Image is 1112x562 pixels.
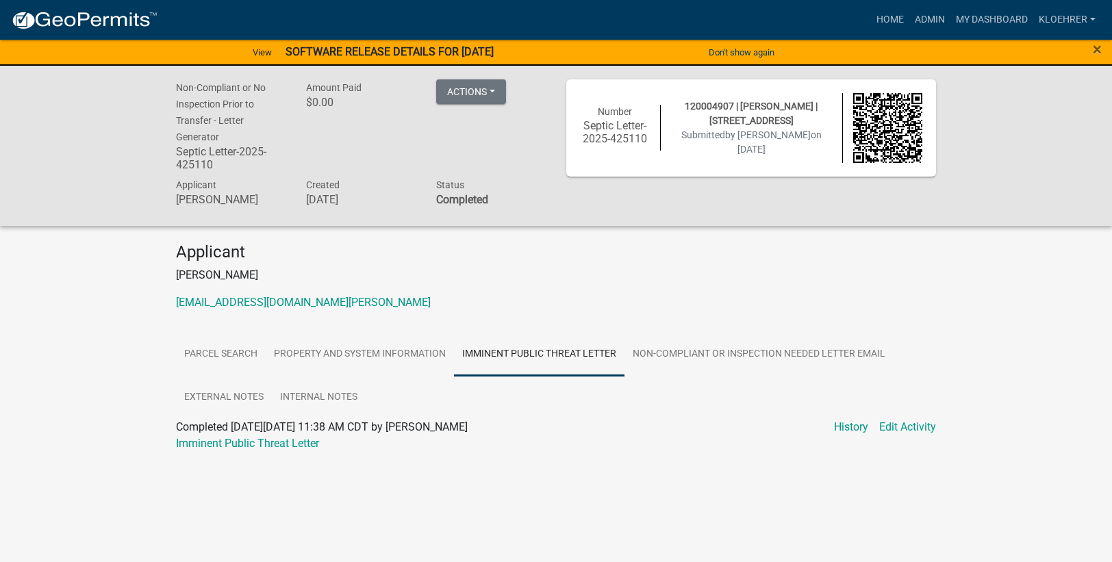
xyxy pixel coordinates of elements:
[879,419,936,435] a: Edit Activity
[1033,7,1101,33] a: kloehrer
[176,267,936,283] p: [PERSON_NAME]
[176,296,431,309] a: [EMAIL_ADDRESS][DOMAIN_NAME][PERSON_NAME]
[436,193,488,206] strong: Completed
[176,179,216,190] span: Applicant
[176,333,266,376] a: Parcel search
[950,7,1033,33] a: My Dashboard
[725,129,811,140] span: by [PERSON_NAME]
[853,93,923,163] img: QR code
[176,145,286,171] h6: Septic Letter-2025-425110
[176,376,272,420] a: External Notes
[176,193,286,206] h6: [PERSON_NAME]
[176,437,319,450] a: Imminent Public Threat Letter
[176,82,266,142] span: Non-Compliant or No Inspection Prior to Transfer - Letter Generator
[286,45,494,58] strong: SOFTWARE RELEASE DETAILS FOR [DATE]
[681,129,822,155] span: Submitted on [DATE]
[1093,40,1102,59] span: ×
[436,179,464,190] span: Status
[580,119,650,145] h6: Septic Letter-2025-425110
[834,419,868,435] a: History
[306,96,416,109] h6: $0.00
[306,179,340,190] span: Created
[598,106,632,117] span: Number
[1093,41,1102,58] button: Close
[454,333,624,376] a: Imminent Public Threat Letter
[176,420,468,433] span: Completed [DATE][DATE] 11:38 AM CDT by [PERSON_NAME]
[624,333,894,376] a: Non-Compliant or Inspection Needed Letter Email
[272,376,366,420] a: Internal Notes
[247,41,277,64] a: View
[306,193,416,206] h6: [DATE]
[176,242,936,262] h4: Applicant
[871,7,909,33] a: Home
[703,41,780,64] button: Don't show again
[909,7,950,33] a: Admin
[436,79,506,104] button: Actions
[266,333,454,376] a: Property and System Information
[685,101,818,126] span: 120004907 | [PERSON_NAME] | [STREET_ADDRESS]
[306,82,362,93] span: Amount Paid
